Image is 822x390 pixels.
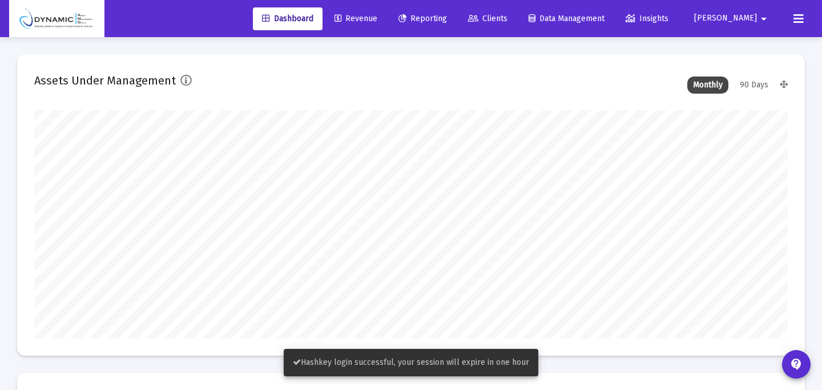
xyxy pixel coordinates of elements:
[687,77,728,94] div: Monthly
[459,7,517,30] a: Clients
[626,14,668,23] span: Insights
[694,14,757,23] span: [PERSON_NAME]
[529,14,605,23] span: Data Management
[398,14,447,23] span: Reporting
[253,7,323,30] a: Dashboard
[789,357,803,371] mat-icon: contact_support
[293,357,529,367] span: Hashkey login successful, your session will expire in one hour
[734,77,774,94] div: 90 Days
[680,7,784,30] button: [PERSON_NAME]
[616,7,678,30] a: Insights
[262,14,313,23] span: Dashboard
[325,7,386,30] a: Revenue
[389,7,456,30] a: Reporting
[34,71,176,90] h2: Assets Under Management
[757,7,771,30] mat-icon: arrow_drop_down
[335,14,377,23] span: Revenue
[519,7,614,30] a: Data Management
[18,7,96,30] img: Dashboard
[468,14,507,23] span: Clients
